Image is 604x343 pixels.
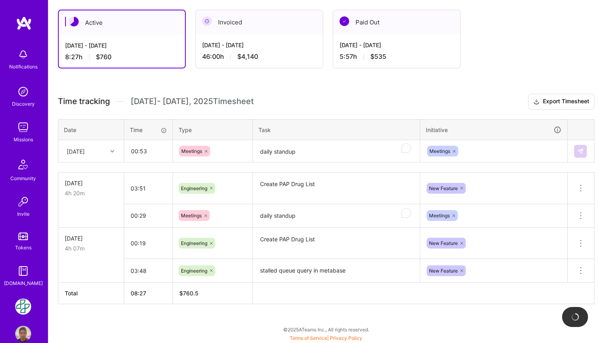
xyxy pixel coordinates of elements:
[69,17,79,26] img: Active
[181,213,202,219] span: Meetings
[181,240,207,246] span: Engineering
[196,10,323,34] div: Invoiced
[330,335,362,341] a: Privacy Policy
[202,16,212,26] img: Invoiced
[96,53,111,61] span: $760
[571,313,580,321] img: loading
[130,126,167,134] div: Time
[429,240,458,246] span: New Feature
[15,263,31,279] img: guide book
[14,135,33,144] div: Missions
[17,210,30,218] div: Invite
[125,140,172,162] input: HH:MM
[426,125,562,134] div: Initiative
[13,299,33,315] a: Counter Health: Team for Counter Health
[65,53,179,61] div: 8:27 h
[254,260,419,282] textarea: stalled queue query in metabase
[15,46,31,62] img: bell
[533,98,540,106] i: icon Download
[202,52,316,61] div: 46:00 h
[574,145,588,158] div: null
[131,96,254,106] span: [DATE] - [DATE] , 2025 Timesheet
[67,147,85,155] div: [DATE]
[14,155,33,174] img: Community
[124,260,173,281] input: HH:MM
[181,148,202,154] span: Meetings
[58,119,124,140] th: Date
[15,84,31,100] img: discovery
[181,185,207,191] span: Engineering
[290,335,327,341] a: Terms of Service
[124,205,173,226] input: HH:MM
[65,41,179,50] div: [DATE] - [DATE]
[124,178,173,199] input: HH:MM
[15,299,31,315] img: Counter Health: Team for Counter Health
[15,326,31,342] img: User Avatar
[13,326,33,342] a: User Avatar
[9,62,38,71] div: Notifications
[429,185,458,191] span: New Feature
[340,52,454,61] div: 5:57 h
[254,205,419,227] textarea: To enrich screen reader interactions, please activate Accessibility in Grammarly extension settings
[15,119,31,135] img: teamwork
[12,100,35,108] div: Discovery
[124,233,173,254] input: HH:MM
[18,233,28,240] img: tokens
[65,179,117,187] div: [DATE]
[4,279,43,287] div: [DOMAIN_NAME]
[254,141,419,162] textarea: To enrich screen reader interactions, please activate Accessibility in Grammarly extension settings
[253,119,420,140] th: Task
[577,148,584,154] img: Submit
[65,234,117,243] div: [DATE]
[10,174,36,183] div: Community
[429,148,450,154] span: Meetings
[173,119,253,140] th: Type
[15,194,31,210] img: Invite
[290,335,362,341] span: |
[429,213,450,219] span: Meetings
[58,96,110,106] span: Time tracking
[340,41,454,49] div: [DATE] - [DATE]
[181,268,207,274] span: Engineering
[202,41,316,49] div: [DATE] - [DATE]
[370,52,386,61] span: $535
[340,16,349,26] img: Paid Out
[16,16,32,30] img: logo
[237,52,258,61] span: $4,140
[333,10,460,34] div: Paid Out
[65,189,117,197] div: 4h 20m
[528,94,594,110] button: Export Timesheet
[65,244,117,253] div: 4h 07m
[59,10,185,35] div: Active
[124,283,173,304] th: 08:27
[15,243,32,252] div: Tokens
[58,283,124,304] th: Total
[48,319,604,339] div: © 2025 ATeams Inc., All rights reserved.
[254,229,419,259] textarea: Create PAP Drug List
[429,268,458,274] span: New Feature
[254,173,419,203] textarea: Create PAP Drug List
[110,149,114,153] i: icon Chevron
[179,290,199,297] span: $ 760.5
